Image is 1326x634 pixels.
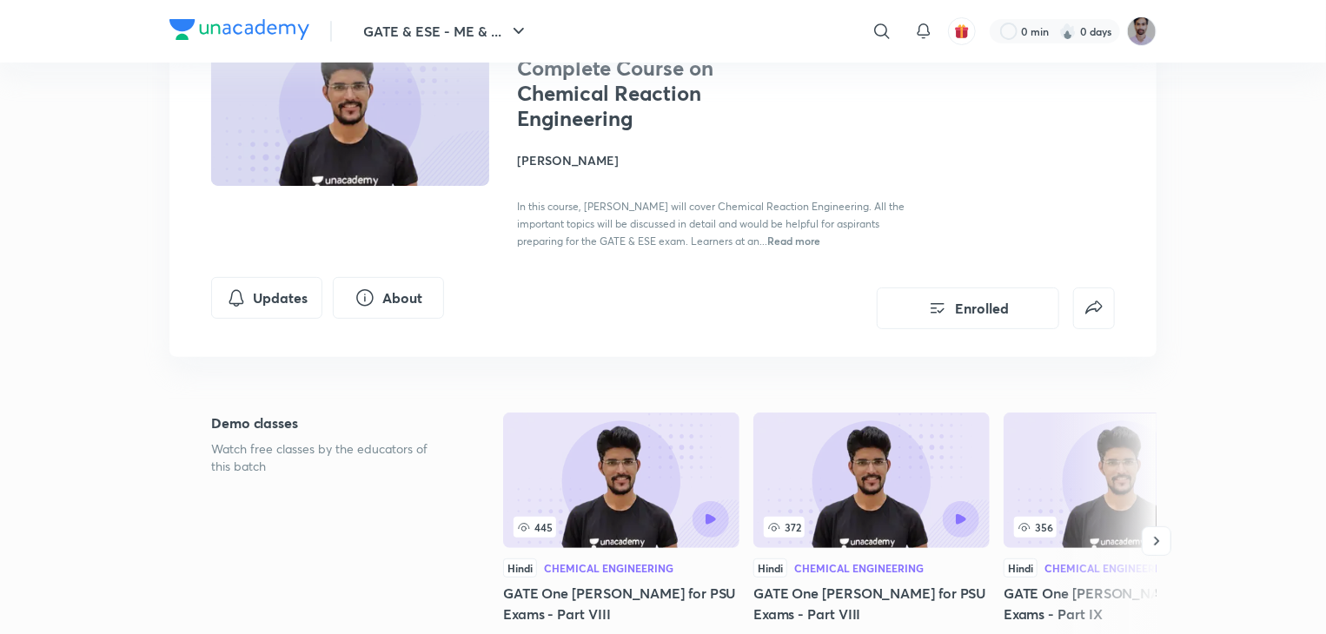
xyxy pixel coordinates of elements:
button: Enrolled [877,287,1059,329]
img: Nikhil pandey [1127,17,1157,46]
span: Read more [767,234,820,248]
button: GATE & ESE - ME & ... [353,14,540,49]
button: Updates [211,277,322,319]
h4: [PERSON_NAME] [517,151,906,169]
p: Watch free classes by the educators of this batch [211,440,448,475]
span: In this course, [PERSON_NAME] will cover Chemical Reaction Engineering. All the important topics ... [517,200,905,248]
button: false [1073,287,1115,329]
a: Company Logo [169,19,309,44]
div: Chemical Engineering [794,563,924,573]
div: Hindi [503,558,537,578]
div: Hindi [1004,558,1038,578]
img: streak [1059,23,1077,40]
span: 445 [514,517,556,538]
button: avatar [948,17,976,45]
h5: GATE One [PERSON_NAME] for PSU Exams - Part IX [1004,583,1240,624]
img: avatar [954,23,970,39]
img: Company Logo [169,19,309,40]
div: Chemical Engineering [544,563,673,573]
img: Thumbnail [209,28,492,188]
h1: Complete Course on Chemical Reaction Engineering [517,56,801,130]
h5: GATE One [PERSON_NAME] for PSU Exams - Part VIII [753,583,990,624]
button: About [333,277,444,319]
h5: Demo classes [211,413,448,433]
h5: GATE One [PERSON_NAME] for PSU Exams - Part VIII [503,583,739,624]
span: 372 [764,517,805,538]
span: 356 [1014,517,1057,538]
div: Hindi [753,558,787,578]
div: Chemical Engineering [1044,563,1174,573]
